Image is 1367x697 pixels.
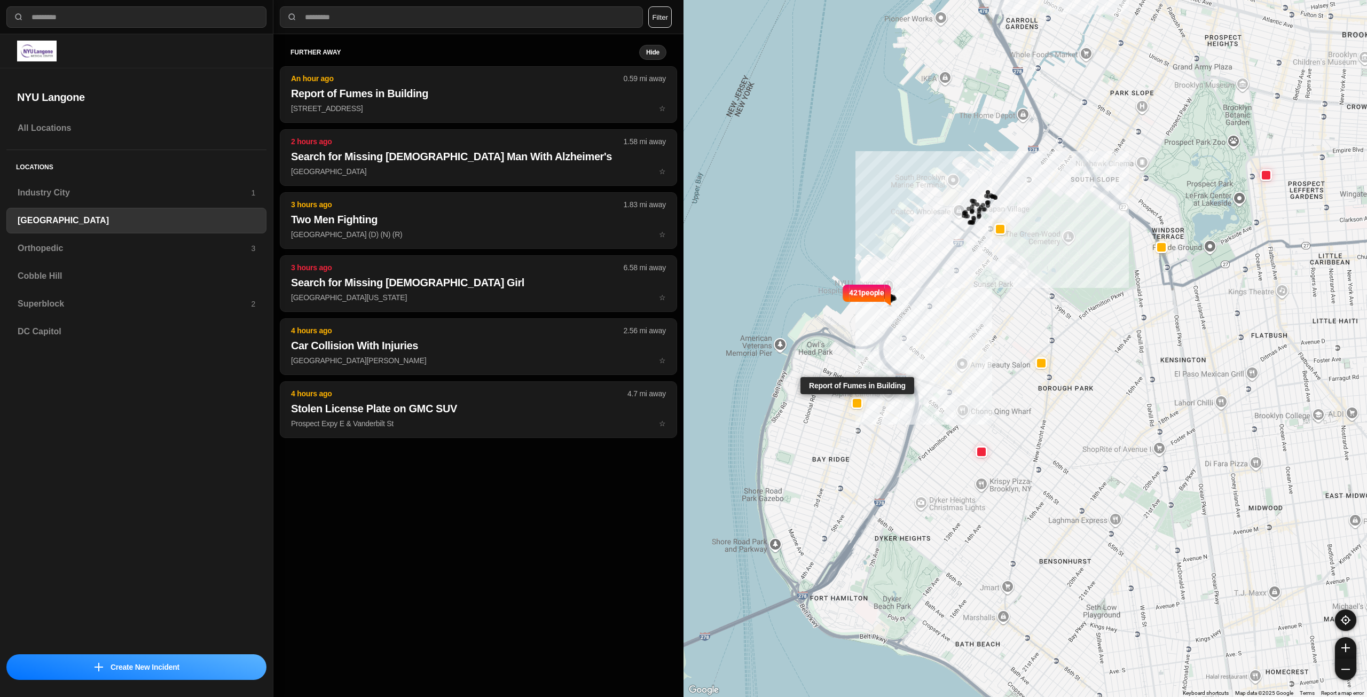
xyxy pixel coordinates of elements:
a: All Locations [6,115,266,141]
h5: further away [290,48,639,57]
p: 2 hours ago [291,136,624,147]
a: Report a map error [1321,690,1364,696]
img: search [13,12,24,22]
p: 4 hours ago [291,325,624,336]
p: An hour ago [291,73,624,84]
p: [GEOGRAPHIC_DATA][PERSON_NAME] [291,355,666,366]
button: 3 hours ago1.83 mi awayTwo Men Fighting[GEOGRAPHIC_DATA] (D) (N) (R)star [280,192,677,249]
p: 3 hours ago [291,199,624,210]
h3: DC Capitol [18,325,255,338]
h3: Industry City [18,186,251,199]
p: [GEOGRAPHIC_DATA][US_STATE] [291,292,666,303]
button: Hide [639,45,666,60]
img: zoom-in [1341,644,1350,652]
button: Filter [648,6,672,28]
p: [GEOGRAPHIC_DATA] [291,166,666,177]
span: star [659,356,666,365]
h3: Cobble Hill [18,270,255,283]
h2: Search for Missing [DEMOGRAPHIC_DATA] Man With Alzheimer's [291,149,666,164]
img: icon [95,663,103,671]
button: 4 hours ago4.7 mi awayStolen License Plate on GMC SUVProspect Expy E & Vanderbilt Ststar [280,381,677,438]
a: 3 hours ago6.58 mi awaySearch for Missing [DEMOGRAPHIC_DATA] Girl[GEOGRAPHIC_DATA][US_STATE]star [280,293,677,302]
p: 2 [251,299,255,309]
a: Industry City1 [6,180,266,206]
button: 2 hours ago1.58 mi awaySearch for Missing [DEMOGRAPHIC_DATA] Man With Alzheimer's[GEOGRAPHIC_DATA... [280,129,677,186]
small: Hide [646,48,659,57]
button: zoom-in [1335,637,1356,659]
img: recenter [1341,615,1350,625]
a: DC Capitol [6,319,266,344]
p: [STREET_ADDRESS] [291,103,666,114]
p: 0.59 mi away [624,73,666,84]
h2: Two Men Fighting [291,212,666,227]
button: zoom-out [1335,659,1356,680]
img: notch [884,283,892,306]
img: zoom-out [1341,665,1350,673]
h2: Car Collision With Injuries [291,338,666,353]
span: star [659,104,666,113]
button: Keyboard shortcuts [1183,690,1229,697]
h2: Stolen License Plate on GMC SUV [291,401,666,416]
p: 1.83 mi away [624,199,666,210]
a: [GEOGRAPHIC_DATA] [6,208,266,233]
a: 2 hours ago1.58 mi awaySearch for Missing [DEMOGRAPHIC_DATA] Man With Alzheimer's[GEOGRAPHIC_DATA... [280,167,677,176]
h3: [GEOGRAPHIC_DATA] [18,214,255,227]
a: Orthopedic3 [6,236,266,261]
a: Open this area in Google Maps (opens a new window) [686,683,721,697]
a: An hour ago0.59 mi awayReport of Fumes in Building[STREET_ADDRESS]star [280,104,677,113]
a: Superblock2 [6,291,266,317]
button: iconCreate New Incident [6,654,266,680]
h2: Search for Missing [DEMOGRAPHIC_DATA] Girl [291,275,666,290]
span: star [659,293,666,302]
span: star [659,419,666,428]
a: 4 hours ago4.7 mi awayStolen License Plate on GMC SUVProspect Expy E & Vanderbilt Ststar [280,419,677,428]
p: 3 hours ago [291,262,624,273]
a: Terms [1300,690,1315,696]
div: Report of Fumes in Building [800,377,914,394]
button: recenter [1335,609,1356,631]
h2: Report of Fumes in Building [291,86,666,101]
button: 4 hours ago2.56 mi awayCar Collision With Injuries[GEOGRAPHIC_DATA][PERSON_NAME]star [280,318,677,375]
p: 1 [251,187,255,198]
a: Cobble Hill [6,263,266,289]
a: 4 hours ago2.56 mi awayCar Collision With Injuries[GEOGRAPHIC_DATA][PERSON_NAME]star [280,356,677,365]
h3: Orthopedic [18,242,251,255]
button: 3 hours ago6.58 mi awaySearch for Missing [DEMOGRAPHIC_DATA] Girl[GEOGRAPHIC_DATA][US_STATE]star [280,255,677,312]
p: 2.56 mi away [624,325,666,336]
h3: All Locations [18,122,255,135]
p: [GEOGRAPHIC_DATA] (D) (N) (R) [291,229,666,240]
h5: Locations [6,150,266,180]
img: search [287,12,297,22]
span: star [659,167,666,176]
button: Report of Fumes in Building [851,397,863,409]
img: Google [686,683,721,697]
a: 3 hours ago1.83 mi awayTwo Men Fighting[GEOGRAPHIC_DATA] (D) (N) (R)star [280,230,677,239]
p: 4 hours ago [291,388,627,399]
h3: Superblock [18,297,251,310]
img: logo [17,41,57,61]
span: Map data ©2025 Google [1235,690,1293,696]
p: Prospect Expy E & Vanderbilt St [291,418,666,429]
p: 3 [251,243,255,254]
p: 4.7 mi away [627,388,666,399]
p: 1.58 mi away [624,136,666,147]
img: notch [841,283,849,306]
p: 421 people [849,287,884,310]
span: star [659,230,666,239]
p: Create New Incident [111,662,179,672]
button: An hour ago0.59 mi awayReport of Fumes in Building[STREET_ADDRESS]star [280,66,677,123]
p: 6.58 mi away [624,262,666,273]
h2: NYU Langone [17,90,256,105]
